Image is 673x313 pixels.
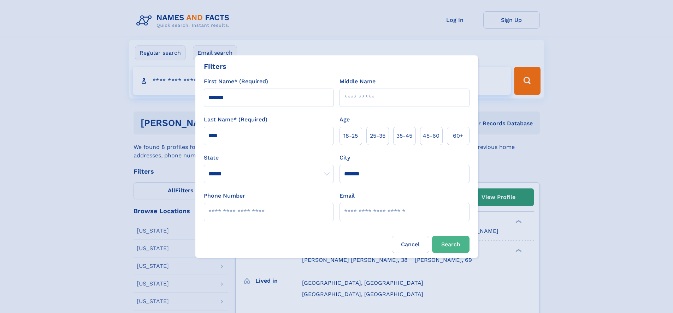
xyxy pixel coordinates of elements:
[340,154,350,162] label: City
[343,132,358,140] span: 18‑25
[340,115,350,124] label: Age
[204,154,334,162] label: State
[423,132,439,140] span: 45‑60
[204,115,267,124] label: Last Name* (Required)
[392,236,429,253] label: Cancel
[432,236,470,253] button: Search
[370,132,385,140] span: 25‑35
[396,132,412,140] span: 35‑45
[204,77,268,86] label: First Name* (Required)
[340,192,355,200] label: Email
[204,61,226,72] div: Filters
[204,192,245,200] label: Phone Number
[340,77,376,86] label: Middle Name
[453,132,464,140] span: 60+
